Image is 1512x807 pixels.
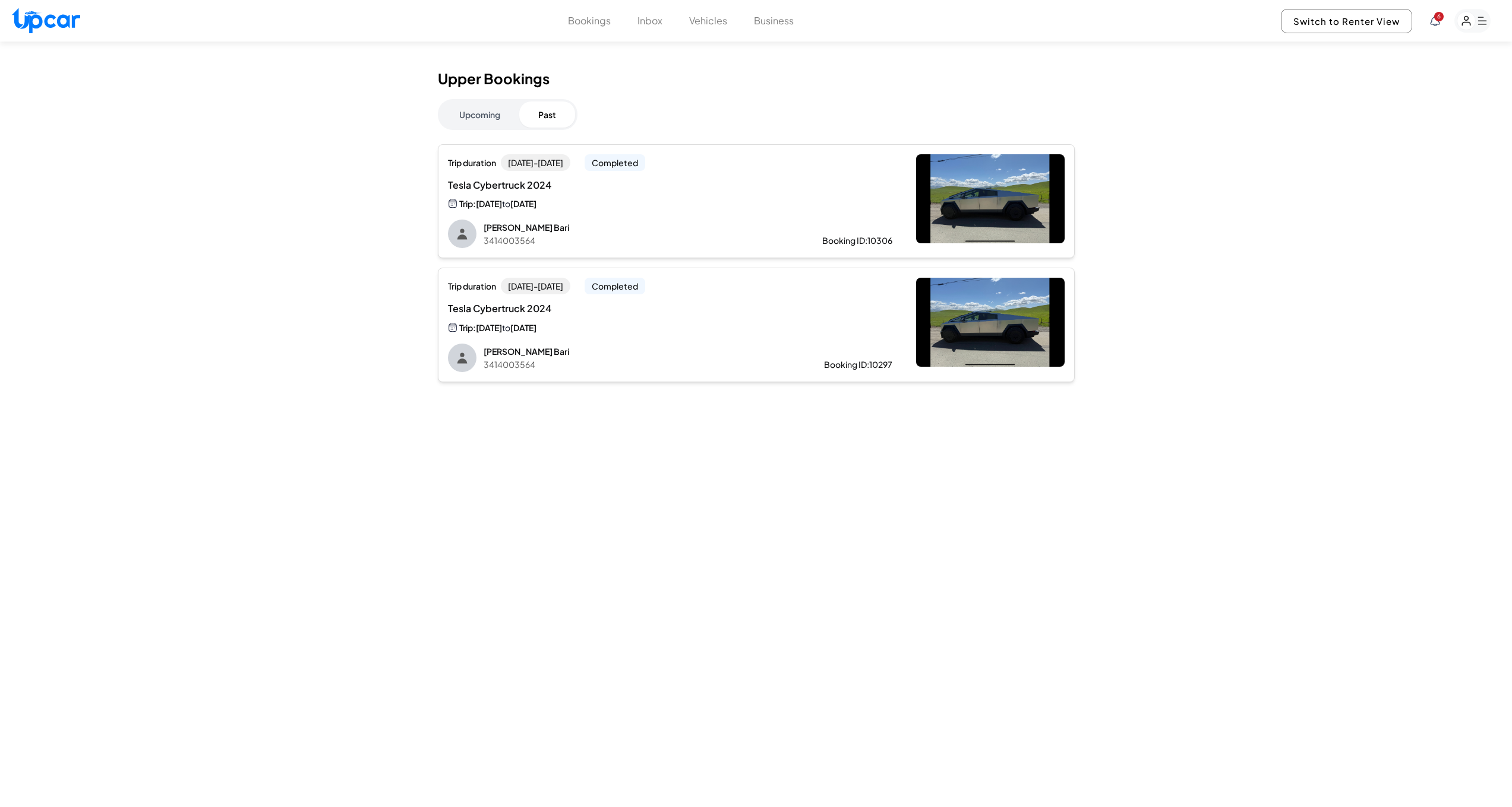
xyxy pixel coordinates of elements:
p: [PERSON_NAME] Bari [484,221,784,233]
img: Upcar Logo [12,8,80,33]
span: [DATE] - [DATE] [501,278,570,294]
button: Inbox [637,14,662,28]
button: Business [754,14,794,28]
span: Trip duration [448,157,496,169]
span: Completed [585,154,645,171]
p: 3414003564 [484,358,786,370]
span: Tesla Cybertruck 2024 [448,301,692,316]
p: 3414003564 [484,234,784,246]
p: [PERSON_NAME] Bari [484,345,786,357]
img: Tesla Cybertruck 2024 [916,154,1065,243]
span: You have new notifications [1434,12,1444,21]
span: to [502,322,510,333]
span: Trip: [459,322,476,333]
button: Past [519,101,575,128]
span: [DATE] [510,322,536,333]
button: Upcoming [440,101,519,128]
span: Tesla Cybertruck 2024 [448,178,692,192]
div: Booking ID: 10297 [824,358,892,370]
h1: Upper Bookings [438,70,1075,87]
div: Booking ID: 10306 [822,234,892,246]
img: Tesla Cybertruck 2024 [916,278,1065,367]
span: to [502,198,510,209]
span: [DATE] [510,198,536,209]
span: Trip: [459,198,476,209]
span: [DATE] [476,198,502,209]
button: Switch to Renter View [1281,9,1412,33]
span: [DATE] - [DATE] [501,154,570,171]
button: Vehicles [689,14,727,28]
span: Trip duration [448,280,496,292]
span: [DATE] [476,322,502,333]
span: Completed [585,278,645,294]
button: Bookings [568,14,611,28]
